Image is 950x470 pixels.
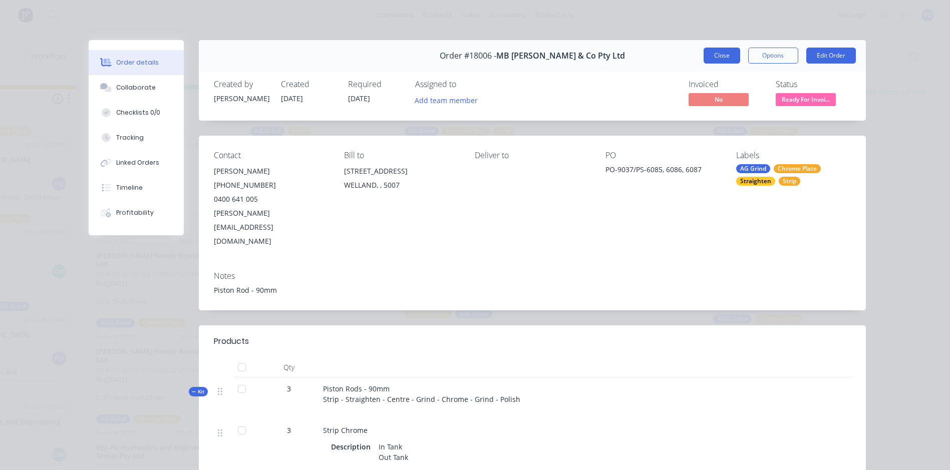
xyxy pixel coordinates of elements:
div: Piston Rod - 90mm [214,285,851,295]
div: Collaborate [116,83,156,92]
div: Bill to [344,151,459,160]
div: Qty [259,357,319,377]
div: Assigned to [415,80,515,89]
div: Created [281,80,336,89]
div: AG Grind [736,164,770,173]
div: PO-9037/PS-6085, 6086, 6087 [605,164,720,178]
span: [DATE] [281,94,303,103]
div: Status [776,80,851,89]
button: Add team member [409,93,483,107]
div: [STREET_ADDRESS]WELLAND, , 5007 [344,164,459,196]
div: Strip [779,177,800,186]
button: Options [748,48,798,64]
div: Linked Orders [116,158,159,167]
div: Notes [214,271,851,281]
div: Contact [214,151,329,160]
button: Collaborate [89,75,184,100]
span: Piston Rods - 90mm Strip - Straighten - Centre - Grind - Chrome - Grind - Polish [323,384,520,404]
span: Order #18006 - [440,51,496,61]
span: MB [PERSON_NAME] & Co Pty Ltd [496,51,625,61]
button: Order details [89,50,184,75]
span: 3 [287,383,291,394]
div: In Tank Out Tank [375,439,412,464]
div: Invoiced [689,80,764,89]
div: [STREET_ADDRESS] [344,164,459,178]
span: Strip Chrome [323,425,368,435]
button: Add team member [415,93,483,107]
div: [PERSON_NAME][EMAIL_ADDRESS][DOMAIN_NAME] [214,206,329,248]
button: Linked Orders [89,150,184,175]
span: No [689,93,749,106]
div: Timeline [116,183,143,192]
div: Products [214,335,249,347]
button: Profitability [89,200,184,225]
button: Edit Order [806,48,856,64]
div: Created by [214,80,269,89]
div: [PERSON_NAME] [214,93,269,104]
span: Kit [192,388,205,395]
button: Tracking [89,125,184,150]
div: [PERSON_NAME] [214,164,329,178]
div: Straighten [736,177,775,186]
div: Labels [736,151,851,160]
div: Description [331,439,375,454]
div: Chrome Plate [774,164,821,173]
div: [PERSON_NAME][PHONE_NUMBER]0400 641 005[PERSON_NAME][EMAIL_ADDRESS][DOMAIN_NAME] [214,164,329,248]
div: [PHONE_NUMBER] [214,178,329,192]
div: PO [605,151,720,160]
div: Tracking [116,133,144,142]
div: Required [348,80,403,89]
div: Checklists 0/0 [116,108,160,117]
span: [DATE] [348,94,370,103]
div: Kit [189,387,208,396]
button: Close [704,48,740,64]
div: WELLAND, , 5007 [344,178,459,192]
div: Profitability [116,208,154,217]
button: Ready For Invoi... [776,93,836,108]
div: 0400 641 005 [214,192,329,206]
span: 3 [287,425,291,435]
button: Timeline [89,175,184,200]
div: Order details [116,58,159,67]
div: Deliver to [475,151,589,160]
span: Ready For Invoi... [776,93,836,106]
button: Checklists 0/0 [89,100,184,125]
